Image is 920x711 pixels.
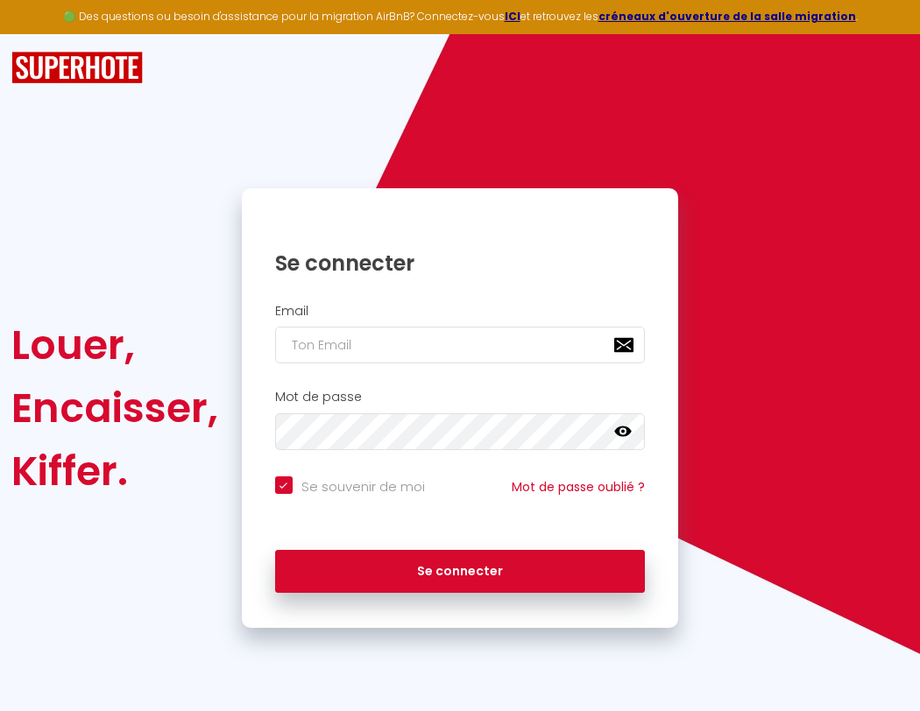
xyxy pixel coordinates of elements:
[11,377,218,440] div: Encaisser,
[11,52,143,84] img: SuperHote logo
[11,313,218,377] div: Louer,
[275,390,646,405] h2: Mot de passe
[275,250,646,277] h1: Se connecter
[11,440,218,503] div: Kiffer.
[275,304,646,319] h2: Email
[505,9,520,24] a: ICI
[512,478,645,496] a: Mot de passe oublié ?
[275,327,646,363] input: Ton Email
[275,550,646,594] button: Se connecter
[598,9,856,24] a: créneaux d'ouverture de la salle migration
